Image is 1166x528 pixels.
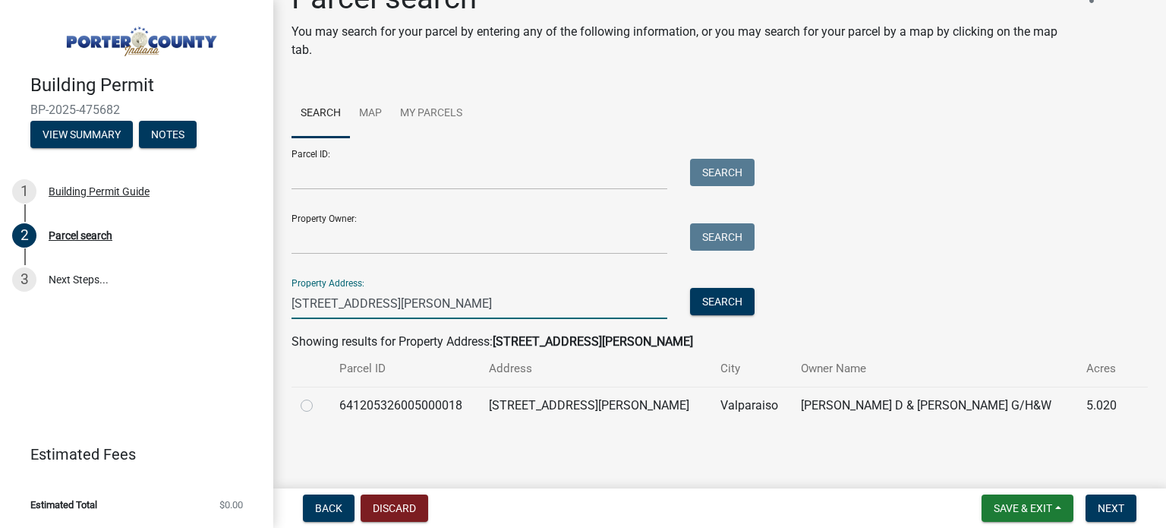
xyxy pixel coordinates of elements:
[12,439,249,470] a: Estimated Fees
[49,186,150,197] div: Building Permit Guide
[291,23,1064,59] p: You may search for your parcel by entering any of the following information, or you may search fo...
[303,495,355,522] button: Back
[1098,502,1124,514] span: Next
[291,90,350,138] a: Search
[792,387,1076,424] td: [PERSON_NAME] D & [PERSON_NAME] G/H&W
[30,129,133,141] wm-modal-confirm: Summary
[350,90,391,138] a: Map
[30,74,261,96] h4: Building Permit
[690,223,755,251] button: Search
[49,230,112,241] div: Parcel search
[12,179,36,204] div: 1
[391,90,471,138] a: My Parcels
[12,267,36,292] div: 3
[330,351,480,387] th: Parcel ID
[30,121,133,148] button: View Summary
[690,288,755,315] button: Search
[330,387,480,424] td: 641205326005000018
[139,121,197,148] button: Notes
[30,16,249,58] img: Porter County, Indiana
[711,387,792,424] td: Valparaiso
[30,103,243,117] span: BP-2025-475682
[1086,495,1136,522] button: Next
[361,495,428,522] button: Discard
[291,333,1148,351] div: Showing results for Property Address:
[982,495,1073,522] button: Save & Exit
[12,223,36,248] div: 2
[30,500,97,510] span: Estimated Total
[792,351,1076,387] th: Owner Name
[480,351,711,387] th: Address
[493,334,693,349] strong: [STREET_ADDRESS][PERSON_NAME]
[1077,351,1129,387] th: Acres
[219,500,243,510] span: $0.00
[711,351,792,387] th: City
[994,502,1052,514] span: Save & Exit
[690,159,755,186] button: Search
[139,129,197,141] wm-modal-confirm: Notes
[480,387,711,424] td: [STREET_ADDRESS][PERSON_NAME]
[1077,387,1129,424] td: 5.020
[315,502,342,514] span: Back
